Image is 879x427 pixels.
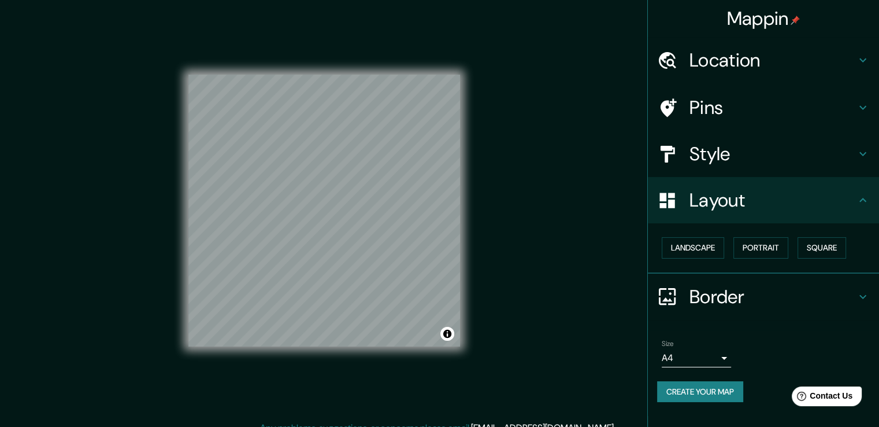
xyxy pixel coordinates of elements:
button: Create your map [657,381,743,403]
div: Style [648,131,879,177]
h4: Layout [689,189,856,212]
h4: Style [689,142,856,165]
h4: Border [689,285,856,308]
div: Border [648,274,879,320]
img: pin-icon.png [791,16,800,25]
h4: Location [689,49,856,72]
div: A4 [662,349,731,367]
div: Pins [648,84,879,131]
iframe: Help widget launcher [776,382,866,414]
button: Landscape [662,237,724,259]
button: Toggle attribution [440,327,454,341]
label: Size [662,338,674,348]
button: Portrait [733,237,788,259]
h4: Pins [689,96,856,119]
button: Square [798,237,846,259]
h4: Mappin [727,7,800,30]
div: Layout [648,177,879,223]
div: Location [648,37,879,83]
canvas: Map [188,75,460,347]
